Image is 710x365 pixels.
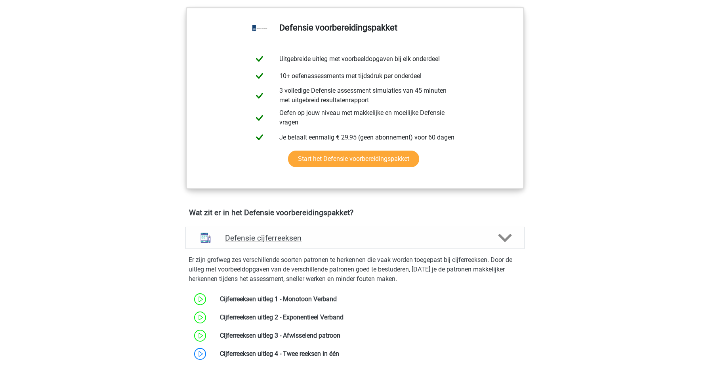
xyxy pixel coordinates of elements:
div: Cijferreeksen uitleg 1 - Monotoon Verband [214,294,524,304]
img: cijferreeksen [195,227,216,248]
p: Er zijn grofweg zes verschillende soorten patronen te herkennen die vaak worden toegepast bij cij... [189,255,521,284]
h4: Wat zit er in het Defensie voorbereidingspakket? [189,208,521,217]
div: Cijferreeksen uitleg 4 - Twee reeksen in één [214,349,524,359]
a: cijferreeksen Defensie cijferreeksen [182,227,528,249]
div: Cijferreeksen uitleg 2 - Exponentieel Verband [214,313,524,322]
h4: Defensie cijferreeksen [225,233,485,243]
div: Cijferreeksen uitleg 3 - Afwisselend patroon [214,331,524,340]
a: Start het Defensie voorbereidingspakket [288,151,419,167]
